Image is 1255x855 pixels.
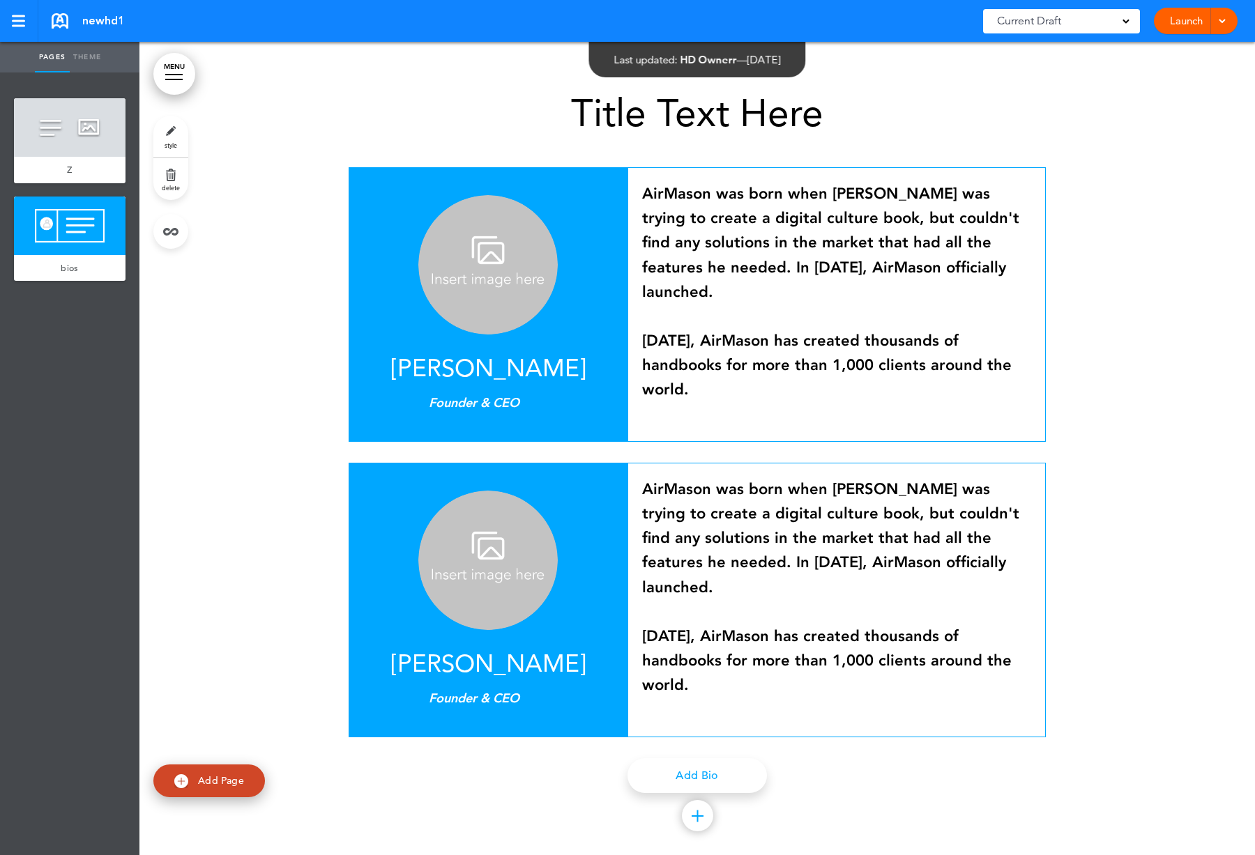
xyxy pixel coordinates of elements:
[642,477,1031,600] p: AirMason was born when [PERSON_NAME] was trying to create a digital culture book, but couldn't fi...
[14,255,125,282] a: bios
[35,42,70,72] a: Pages
[165,141,177,149] span: style
[614,53,678,66] span: Last updated:
[349,94,1046,132] h1: Title Text Here
[429,394,519,412] em: Founder & CEO
[153,764,265,797] a: Add Page
[153,158,188,200] a: delete
[153,116,188,157] a: style
[67,164,72,176] span: Z
[363,651,614,675] h4: [PERSON_NAME]
[61,262,78,274] span: bios
[627,758,767,793] a: Add Bio
[1164,8,1208,34] a: Launch
[429,690,519,707] em: Founder & CEO
[642,624,1031,698] p: [DATE], AirMason has created thousands of handbooks for more than 1,000 clients around the world.
[642,329,1031,403] p: [DATE], AirMason has created thousands of handbooks for more than 1,000 clients around the world.
[418,195,558,334] img: 1658115704342.png
[614,54,781,65] div: —
[82,13,124,29] span: newhd1
[418,491,558,630] img: 1658115704342.png
[70,42,105,72] a: Theme
[997,11,1061,31] span: Current Draft
[680,53,737,66] span: HD Ownerr
[363,355,614,380] h4: [PERSON_NAME]
[747,53,781,66] span: [DATE]
[14,157,125,183] a: Z
[174,774,188,788] img: add.svg
[642,182,1031,305] p: AirMason was born when [PERSON_NAME] was trying to create a digital culture book, but couldn't fi...
[198,774,244,787] span: Add Page
[162,183,180,192] span: delete
[153,53,195,95] a: MENU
